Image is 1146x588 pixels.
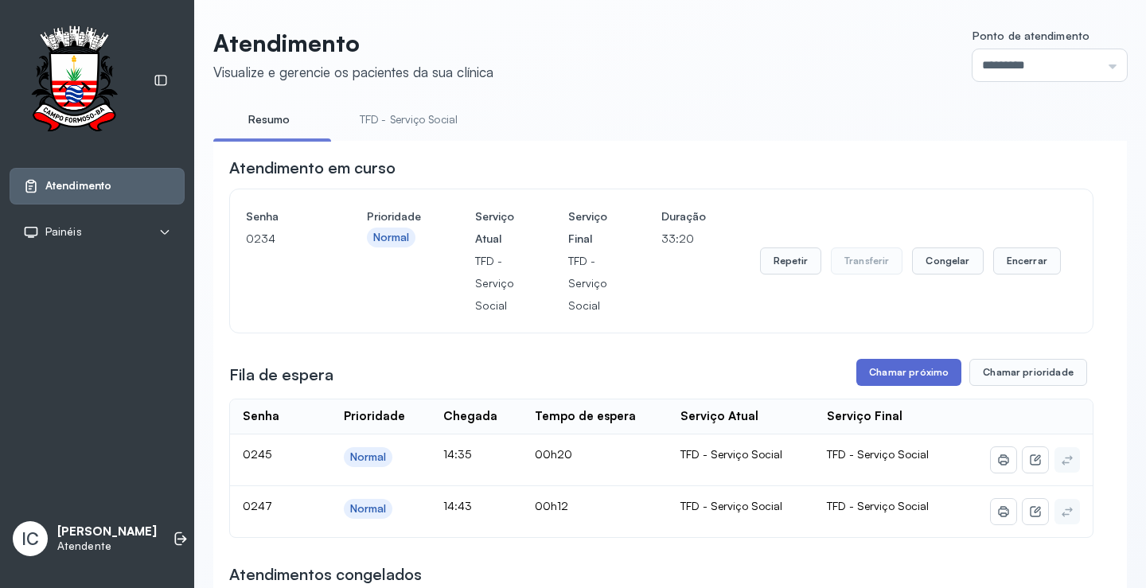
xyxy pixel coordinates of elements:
[827,499,929,512] span: TFD - Serviço Social
[443,499,472,512] span: 14:43
[57,524,157,539] p: [PERSON_NAME]
[213,64,493,80] div: Visualize e gerencie os pacientes da sua clínica
[856,359,961,386] button: Chamar próximo
[568,205,607,250] h4: Serviço Final
[246,205,313,228] h4: Senha
[45,179,111,193] span: Atendimento
[831,247,903,275] button: Transferir
[213,29,493,57] p: Atendimento
[443,447,471,461] span: 14:35
[535,409,636,424] div: Tempo de espera
[243,409,279,424] div: Senha
[475,205,514,250] h4: Serviço Atual
[661,228,706,250] p: 33:20
[535,447,572,461] span: 00h20
[23,178,171,194] a: Atendimento
[229,364,333,386] h3: Fila de espera
[993,247,1061,275] button: Encerrar
[344,409,405,424] div: Prioridade
[344,107,474,133] a: TFD - Serviço Social
[443,409,497,424] div: Chegada
[243,499,272,512] span: 0247
[661,205,706,228] h4: Duração
[827,447,929,461] span: TFD - Serviço Social
[246,228,313,250] p: 0234
[827,409,902,424] div: Serviço Final
[213,107,325,133] a: Resumo
[680,499,801,513] div: TFD - Serviço Social
[760,247,821,275] button: Repetir
[475,250,514,317] p: TFD - Serviço Social
[969,359,1087,386] button: Chamar prioridade
[973,29,1089,42] span: Ponto de atendimento
[367,205,421,228] h4: Prioridade
[17,25,131,136] img: Logotipo do estabelecimento
[229,157,396,179] h3: Atendimento em curso
[350,450,387,464] div: Normal
[912,247,983,275] button: Congelar
[243,447,271,461] span: 0245
[535,499,568,512] span: 00h12
[680,409,758,424] div: Serviço Atual
[229,563,422,586] h3: Atendimentos congelados
[57,539,157,553] p: Atendente
[350,502,387,516] div: Normal
[45,225,82,239] span: Painéis
[680,447,801,461] div: TFD - Serviço Social
[373,231,410,244] div: Normal
[568,250,607,317] p: TFD - Serviço Social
